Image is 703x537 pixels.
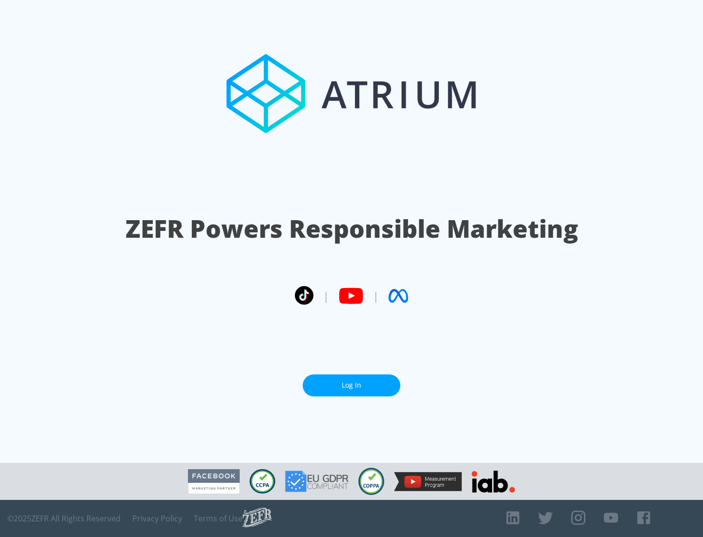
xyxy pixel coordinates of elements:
h1: ZEFR Powers Responsible Marketing [125,212,578,246]
a: Terms of Use [194,514,243,523]
a: Privacy Policy [132,514,182,523]
img: GDPR Compliant [285,471,349,492]
img: CCPA Compliant [249,469,275,494]
span: | [323,289,329,303]
img: Facebook Marketing Partner [188,469,240,494]
img: YouTube Measurement Program [394,472,462,491]
a: Log In [303,374,400,396]
img: COPPA Compliant [358,468,384,495]
span: © 2025 ZEFR All Rights Reserved [7,514,121,523]
img: IAB [472,471,515,493]
span: | [373,289,379,303]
